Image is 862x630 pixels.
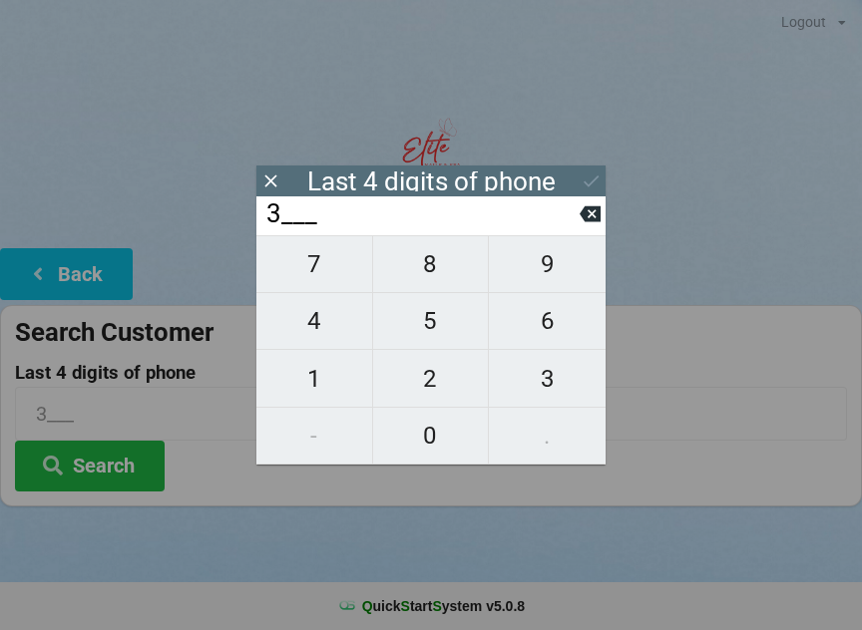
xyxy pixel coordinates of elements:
[373,415,489,457] span: 0
[489,243,606,285] span: 9
[489,358,606,400] span: 3
[489,350,606,407] button: 3
[256,243,372,285] span: 7
[489,293,606,350] button: 6
[489,235,606,293] button: 9
[373,235,490,293] button: 8
[489,300,606,342] span: 6
[256,358,372,400] span: 1
[307,171,556,191] div: Last 4 digits of phone
[256,350,373,407] button: 1
[256,293,373,350] button: 4
[373,243,489,285] span: 8
[373,350,490,407] button: 2
[256,300,372,342] span: 4
[373,293,490,350] button: 5
[373,300,489,342] span: 5
[373,408,490,465] button: 0
[256,235,373,293] button: 7
[373,358,489,400] span: 2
